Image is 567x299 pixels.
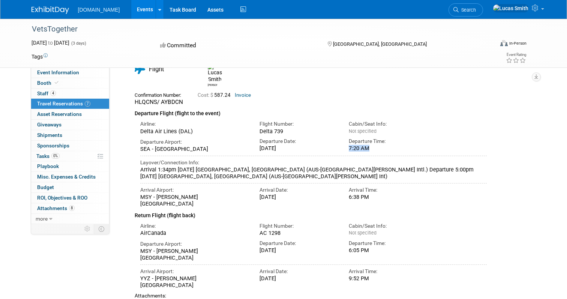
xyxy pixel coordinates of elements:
[37,143,69,149] span: Sponsorships
[259,128,338,135] div: Delta 739
[29,23,484,36] div: VetsTogether
[509,41,526,46] div: In-Person
[349,145,427,152] div: 7:20 AM
[31,182,109,192] a: Budget
[94,224,109,234] td: Toggle Event Tabs
[36,216,48,222] span: more
[37,195,87,201] span: ROI, Objectives & ROO
[140,186,248,194] div: Arrival Airport:
[50,90,56,96] span: 4
[31,120,109,130] a: Giveaways
[140,194,248,207] div: MSY - [PERSON_NAME] [GEOGRAPHIC_DATA]
[51,153,60,159] span: 0%
[135,207,487,220] div: Return Flight (flight back)
[500,40,508,46] img: Format-Inperson.png
[259,222,338,230] div: Flight Number:
[55,81,58,85] i: Booth reservation complete
[259,120,338,128] div: Flight Number:
[459,7,476,13] span: Search
[349,138,427,145] div: Departure Time:
[333,41,427,47] span: [GEOGRAPHIC_DATA], [GEOGRAPHIC_DATA]
[36,153,60,159] span: Tasks
[37,184,54,190] span: Budget
[349,194,427,200] div: 6:38 PM
[31,53,48,60] td: Tags
[349,240,427,247] div: Departure Time:
[31,40,69,46] span: [DATE] [DATE]
[37,80,60,86] span: Booth
[37,122,61,128] span: Giveaways
[349,247,427,254] div: 6:05 PM
[259,186,338,194] div: Arrival Date:
[31,172,109,182] a: Misc. Expenses & Credits
[259,268,338,275] div: Arrival Date:
[37,205,75,211] span: Attachments
[31,109,109,119] a: Asset Reservations
[37,90,56,96] span: Staff
[31,214,109,224] a: more
[453,39,526,50] div: Event Format
[259,230,338,236] div: AC 1298
[198,92,234,98] span: 587.24
[259,247,338,254] div: [DATE]
[259,138,338,145] div: Departure Date:
[70,41,86,46] span: (3 days)
[31,68,109,78] a: Event Information
[448,3,483,17] a: Search
[140,222,248,230] div: Airline:
[37,132,62,138] span: Shipments
[259,275,338,282] div: [DATE]
[31,6,69,14] img: ExhibitDay
[349,128,376,134] span: Not specified
[78,7,120,13] span: [DOMAIN_NAME]
[81,224,94,234] td: Personalize Event Tab Strip
[31,193,109,203] a: ROI, Objectives & ROO
[85,101,90,107] span: 7
[31,151,109,161] a: Tasks0%
[31,130,109,140] a: Shipments
[37,174,96,180] span: Misc. Expenses & Credits
[349,230,376,236] span: Not specified
[349,186,427,194] div: Arrival Time:
[140,240,248,248] div: Departure Airport:
[506,53,526,57] div: Event Rating
[349,222,427,230] div: Cabin/Seat Info:
[37,101,90,107] span: Travel Reservations
[140,120,248,128] div: Airline:
[135,90,186,98] div: Confirmation Number:
[135,293,487,299] div: Attachments:
[259,194,338,200] div: [DATE]
[493,4,529,12] img: Lucas Smith
[37,111,82,117] span: Asset Reservations
[198,92,214,98] span: Cost: $
[140,248,248,261] div: MSY - [PERSON_NAME] [GEOGRAPHIC_DATA]
[140,159,487,166] div: Layover/Connection Info:
[31,161,109,171] a: Playbook
[140,146,248,152] div: SEA - [GEOGRAPHIC_DATA]
[349,275,427,282] div: 9:52 PM
[349,120,427,128] div: Cabin/Seat Info:
[31,141,109,151] a: Sponsorships
[135,106,487,118] div: Departure Flight (flight to the event)
[140,275,248,289] div: YYZ - [PERSON_NAME][GEOGRAPHIC_DATA]
[140,128,248,135] div: Delta Air Lines (DAL)
[140,230,248,236] div: AirCanada
[37,69,79,75] span: Event Information
[208,83,217,87] div: Lucas Smith
[47,40,54,46] span: to
[259,240,338,247] div: Departure Date:
[31,99,109,109] a: Travel Reservations7
[135,99,183,105] span: HLQCNS/ AYBDCN
[349,268,427,275] div: Arrival Time:
[206,63,219,87] div: Lucas Smith
[235,92,251,98] a: Invoice
[31,203,109,213] a: Attachments8
[37,163,59,169] span: Playbook
[158,39,315,52] div: Committed
[208,63,222,83] img: Lucas Smith
[69,205,75,211] span: 8
[31,78,109,88] a: Booth
[140,138,248,146] div: Departure Airport:
[31,89,109,99] a: Staff4
[140,166,487,180] div: Arrival 1:34pm [DATE] [GEOGRAPHIC_DATA], [GEOGRAPHIC_DATA] (AUS-[GEOGRAPHIC_DATA][PERSON_NAME] In...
